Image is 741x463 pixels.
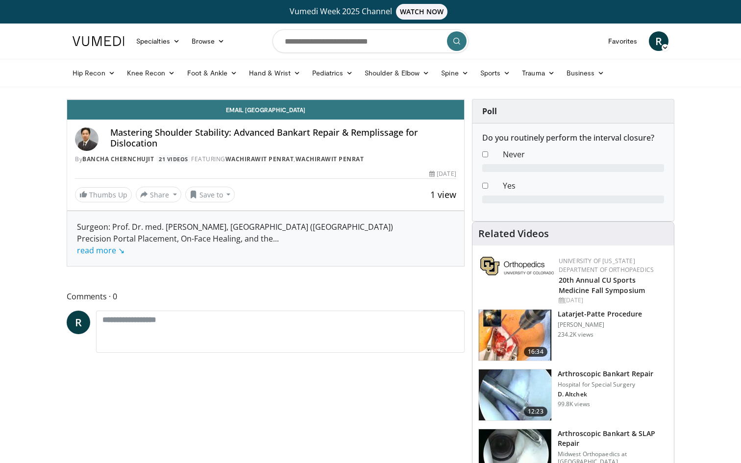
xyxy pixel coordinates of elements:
[558,321,642,329] p: [PERSON_NAME]
[558,331,593,339] p: 234.2K views
[559,257,654,274] a: University of [US_STATE] Department of Orthopaedics
[558,390,654,398] p: D. Altchek
[561,63,611,83] a: Business
[482,106,497,117] strong: Poll
[524,407,547,416] span: 12:23
[649,31,668,51] a: R
[75,187,132,202] a: Thumbs Up
[478,228,549,240] h4: Related Videos
[306,63,359,83] a: Pediatrics
[73,36,124,46] img: VuMedi Logo
[516,63,561,83] a: Trauma
[495,180,671,192] dd: Yes
[559,296,666,305] div: [DATE]
[479,310,551,361] img: 617583_3.png.150x105_q85_crop-smart_upscale.jpg
[480,257,554,275] img: 355603a8-37da-49b6-856f-e00d7e9307d3.png.150x105_q85_autocrop_double_scale_upscale_version-0.2.png
[67,311,90,334] a: R
[474,63,517,83] a: Sports
[136,187,181,202] button: Share
[185,187,235,202] button: Save to
[75,127,99,151] img: Avatar
[186,31,231,51] a: Browse
[558,309,642,319] h3: Latarjet-Patte Procedure
[296,155,364,163] a: Wachirawit Penrat
[558,369,654,379] h3: Arthroscopic Bankart Repair
[359,63,435,83] a: Shoulder & Elbow
[430,189,456,200] span: 1 view
[478,309,668,361] a: 16:34 Latarjet-Patte Procedure [PERSON_NAME] 234.2K views
[243,63,306,83] a: Hand & Wrist
[121,63,181,83] a: Knee Recon
[559,275,645,295] a: 20th Annual CU Sports Medicine Fall Symposium
[482,133,664,143] h6: Do you routinely perform the interval closure?
[67,100,464,120] a: Email [GEOGRAPHIC_DATA]
[67,290,465,303] span: Comments 0
[272,29,469,53] input: Search topics, interventions
[156,155,192,163] a: 21 Videos
[82,155,154,163] a: Bancha Chernchujit
[67,63,121,83] a: Hip Recon
[225,155,294,163] a: Wachirawit Penrat
[110,127,456,148] h4: Mastering Shoulder Stability: Advanced Bankart Repair & Remplissage for Dislocation
[181,63,244,83] a: Foot & Ankle
[435,63,474,83] a: Spine
[558,400,590,408] p: 99.8K views
[558,429,668,448] h3: Arthroscopic Bankart & SLAP Repair
[495,148,671,160] dd: Never
[479,369,551,420] img: 10039_3.png.150x105_q85_crop-smart_upscale.jpg
[558,381,654,389] p: Hospital for Special Surgery
[524,347,547,357] span: 16:34
[74,4,667,20] a: Vumedi Week 2025 ChannelWATCH NOW
[130,31,186,51] a: Specialties
[602,31,643,51] a: Favorites
[396,4,448,20] span: WATCH NOW
[429,170,456,178] div: [DATE]
[75,155,456,164] div: By FEATURING ,
[478,369,668,421] a: 12:23 Arthroscopic Bankart Repair Hospital for Special Surgery D. Altchek 99.8K views
[77,245,124,256] a: read more ↘
[77,221,454,256] div: Surgeon: Prof. Dr. med. [PERSON_NAME], [GEOGRAPHIC_DATA] ([GEOGRAPHIC_DATA]) Precision Portal Pla...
